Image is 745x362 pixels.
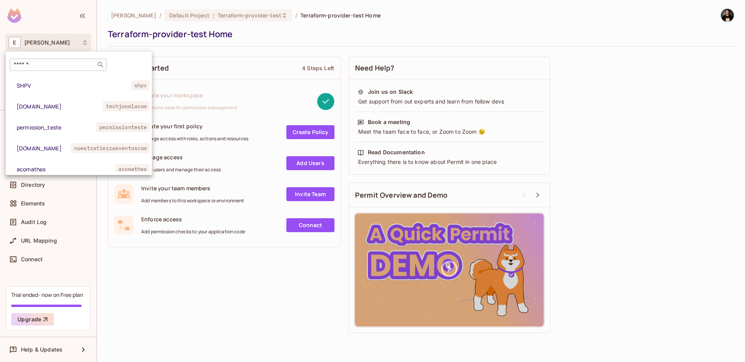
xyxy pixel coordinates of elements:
[17,103,103,110] span: [DOMAIN_NAME]
[96,122,150,132] span: permissionteste
[17,165,115,173] span: acomathes
[115,164,150,174] span: acomathes
[17,145,71,152] span: [DOMAIN_NAME]
[17,124,96,131] span: permission_teste
[17,82,131,89] span: SHPV
[71,143,150,153] span: nuestratierraeventoscom
[131,80,150,90] span: shpv
[103,101,150,111] span: techjoomlacom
